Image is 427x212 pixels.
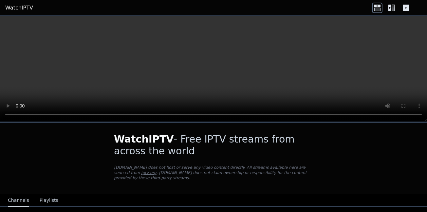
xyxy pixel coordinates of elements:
[114,133,174,145] span: WatchIPTV
[141,170,157,175] a: iptv-org
[8,194,29,207] button: Channels
[114,133,313,157] h1: - Free IPTV streams from across the world
[40,194,58,207] button: Playlists
[5,4,33,12] a: WatchIPTV
[114,165,313,181] p: [DOMAIN_NAME] does not host or serve any video content directly. All streams available here are s...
